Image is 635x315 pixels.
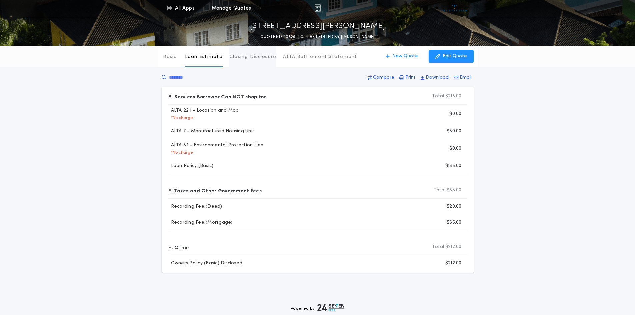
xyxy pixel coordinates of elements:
[405,74,416,81] p: Print
[168,203,222,210] p: Recording Fee (Deed)
[447,219,462,226] p: $65.00
[291,304,345,312] div: Powered by
[168,91,266,102] p: B. Services Borrower Can NOT shop for
[447,203,462,210] p: $20.00
[163,54,176,60] p: Basic
[445,163,462,169] p: $168.00
[168,142,264,149] p: ALTA 8.1 - Environmental Protection Lien
[432,244,445,250] b: Total:
[314,4,321,12] img: img
[392,53,418,60] p: New Quote
[373,74,394,81] p: Compare
[434,187,447,194] b: Total:
[426,74,449,81] p: Download
[168,219,233,226] p: Recording Fee (Mortgage)
[442,5,467,11] img: vs-icon
[443,53,467,60] p: Edit Quote
[168,128,255,135] p: ALTA 7 - Manufactured Housing Unit
[445,260,462,267] p: $212.00
[250,21,385,32] p: [STREET_ADDRESS][PERSON_NAME]
[419,72,451,84] button: Download
[168,163,214,169] p: Loan Policy (Basic)
[168,242,190,252] p: H. Other
[185,54,223,60] p: Loan Estimate
[317,304,345,312] img: logo
[168,150,193,155] p: * No charge
[260,34,375,40] p: QUOTE ND-10329-TC - LAST EDITED BY [PERSON_NAME]
[447,128,462,135] p: $50.00
[449,145,461,152] p: $0.00
[460,74,472,81] p: Email
[397,72,418,84] button: Print
[283,54,357,60] p: ALTA Settlement Statement
[168,185,262,196] p: E. Taxes and Other Government Fees
[229,54,277,60] p: Closing Disclosure
[434,187,462,194] p: $85.00
[432,244,461,250] p: $212.00
[366,72,396,84] button: Compare
[429,50,474,63] button: Edit Quote
[449,111,461,117] p: $0.00
[452,72,474,84] button: Email
[168,260,243,267] p: Owners Policy (Basic) Disclosed
[168,115,193,121] p: * No charge
[432,93,461,100] p: $218.00
[379,50,425,63] button: New Quote
[432,93,445,100] b: Total:
[168,107,239,114] p: ALTA 22.1 - Location and Map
